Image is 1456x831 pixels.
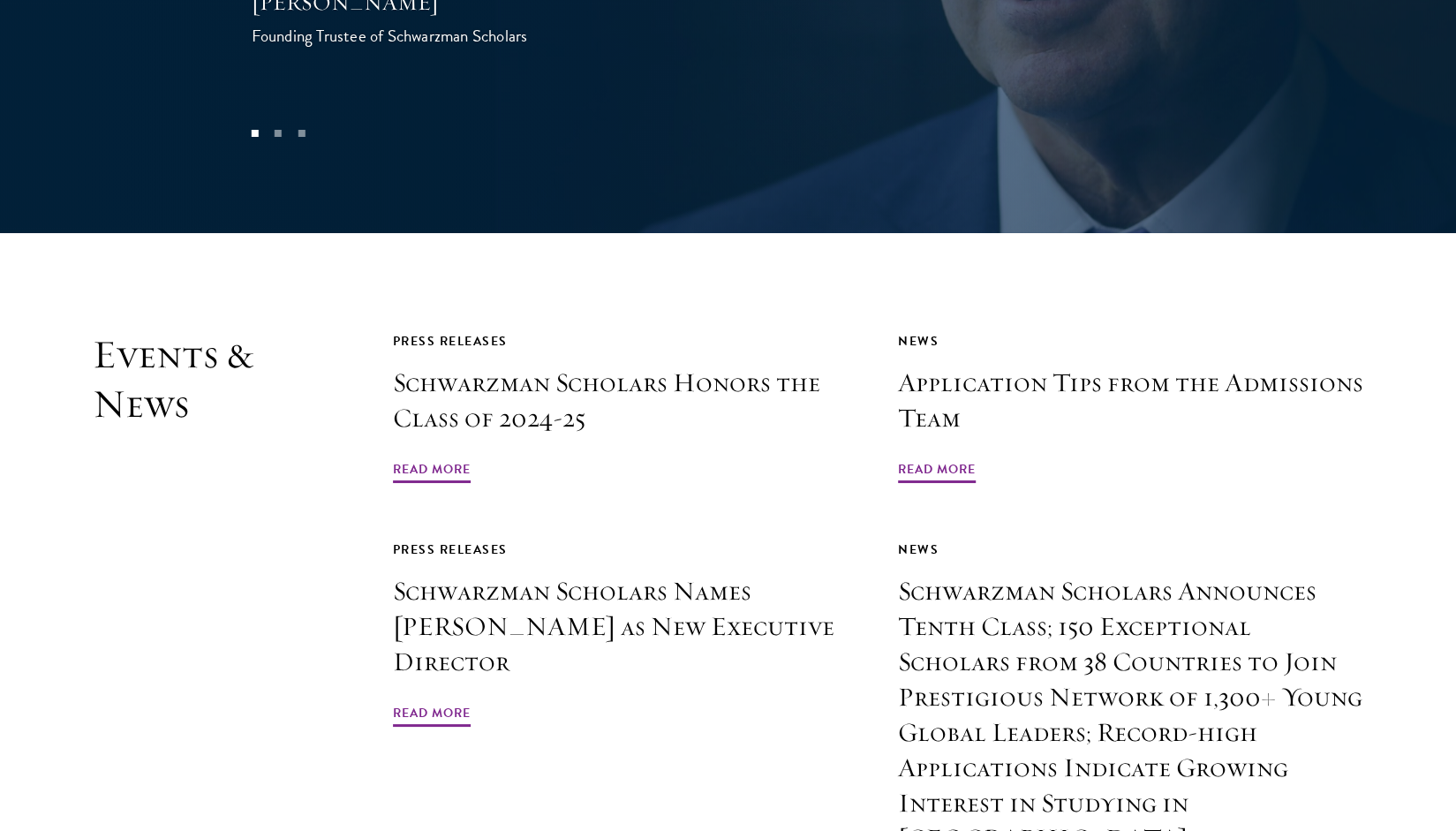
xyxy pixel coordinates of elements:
a: Press Releases Schwarzman Scholars Honors the Class of 2024-25 Read More [393,330,859,486]
h3: Schwarzman Scholars Names [PERSON_NAME] as New Executive Director [393,574,859,680]
div: News [898,539,1364,561]
a: News Application Tips from the Admissions Team Read More [898,330,1364,486]
div: Press Releases [393,330,859,352]
button: 3 of 3 [290,122,313,145]
div: Press Releases [393,539,859,561]
button: 1 of 3 [243,122,266,145]
a: Press Releases Schwarzman Scholars Names [PERSON_NAME] as New Executive Director Read More [393,539,859,729]
h3: Application Tips from the Admissions Team [898,366,1364,436]
span: Read More [393,702,471,729]
span: Read More [393,458,471,486]
h3: Schwarzman Scholars Honors the Class of 2024-25 [393,366,859,436]
span: Read More [898,458,976,486]
div: News [898,330,1364,352]
div: Founding Trustee of Schwarzman Scholars [252,23,605,49]
button: 2 of 3 [267,122,290,145]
